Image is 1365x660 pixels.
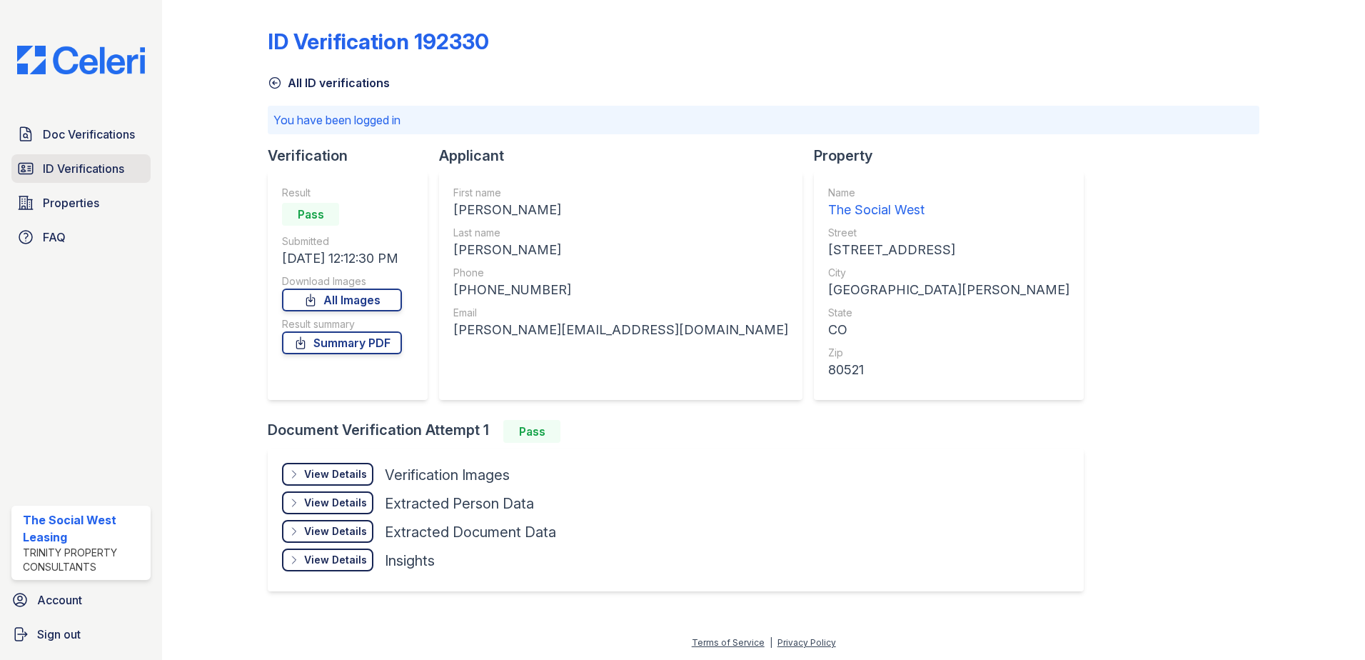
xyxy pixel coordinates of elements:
[385,522,556,542] div: Extracted Document Data
[828,360,1069,380] div: 80521
[6,620,156,649] a: Sign out
[43,229,66,246] span: FAQ
[770,637,772,648] div: |
[453,186,788,200] div: First name
[777,637,836,648] a: Privacy Policy
[23,511,145,546] div: The Social West Leasing
[453,306,788,320] div: Email
[1305,603,1351,646] iframe: chat widget
[282,274,402,289] div: Download Images
[282,331,402,354] a: Summary PDF
[828,346,1069,360] div: Zip
[37,591,82,609] span: Account
[11,223,151,251] a: FAQ
[304,553,367,567] div: View Details
[43,160,124,177] span: ID Verifications
[23,546,145,574] div: Trinity Property Consultants
[385,551,435,571] div: Insights
[43,194,99,211] span: Properties
[37,626,81,643] span: Sign out
[814,146,1095,166] div: Property
[268,74,390,91] a: All ID verifications
[11,120,151,149] a: Doc Verifications
[828,226,1069,240] div: Street
[828,200,1069,220] div: The Social West
[692,637,765,648] a: Terms of Service
[268,420,1095,443] div: Document Verification Attempt 1
[268,146,439,166] div: Verification
[828,266,1069,280] div: City
[385,494,534,514] div: Extracted Person Data
[43,126,135,143] span: Doc Verifications
[6,586,156,614] a: Account
[6,46,156,74] img: CE_Logo_Blue-a8612792a0a2168367f1c8372b55b34899dd931a85d93a1a3d3e32e68fde9ad4.png
[453,226,788,240] div: Last name
[11,189,151,217] a: Properties
[828,240,1069,260] div: [STREET_ADDRESS]
[282,203,339,226] div: Pass
[453,200,788,220] div: [PERSON_NAME]
[828,186,1069,200] div: Name
[282,317,402,331] div: Result summary
[273,111,1254,129] p: You have been logged in
[282,234,402,249] div: Submitted
[453,280,788,300] div: [PHONE_NUMBER]
[828,306,1069,320] div: State
[828,186,1069,220] a: Name The Social West
[268,29,489,54] div: ID Verification 192330
[385,465,510,485] div: Verification Images
[828,280,1069,300] div: [GEOGRAPHIC_DATA][PERSON_NAME]
[453,240,788,260] div: [PERSON_NAME]
[304,467,367,481] div: View Details
[439,146,814,166] div: Applicant
[828,320,1069,340] div: CO
[304,524,367,539] div: View Details
[282,289,402,311] a: All Images
[304,496,367,510] div: View Details
[453,266,788,280] div: Phone
[11,154,151,183] a: ID Verifications
[453,320,788,340] div: [PERSON_NAME][EMAIL_ADDRESS][DOMAIN_NAME]
[282,186,402,200] div: Result
[503,420,560,443] div: Pass
[282,249,402,269] div: [DATE] 12:12:30 PM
